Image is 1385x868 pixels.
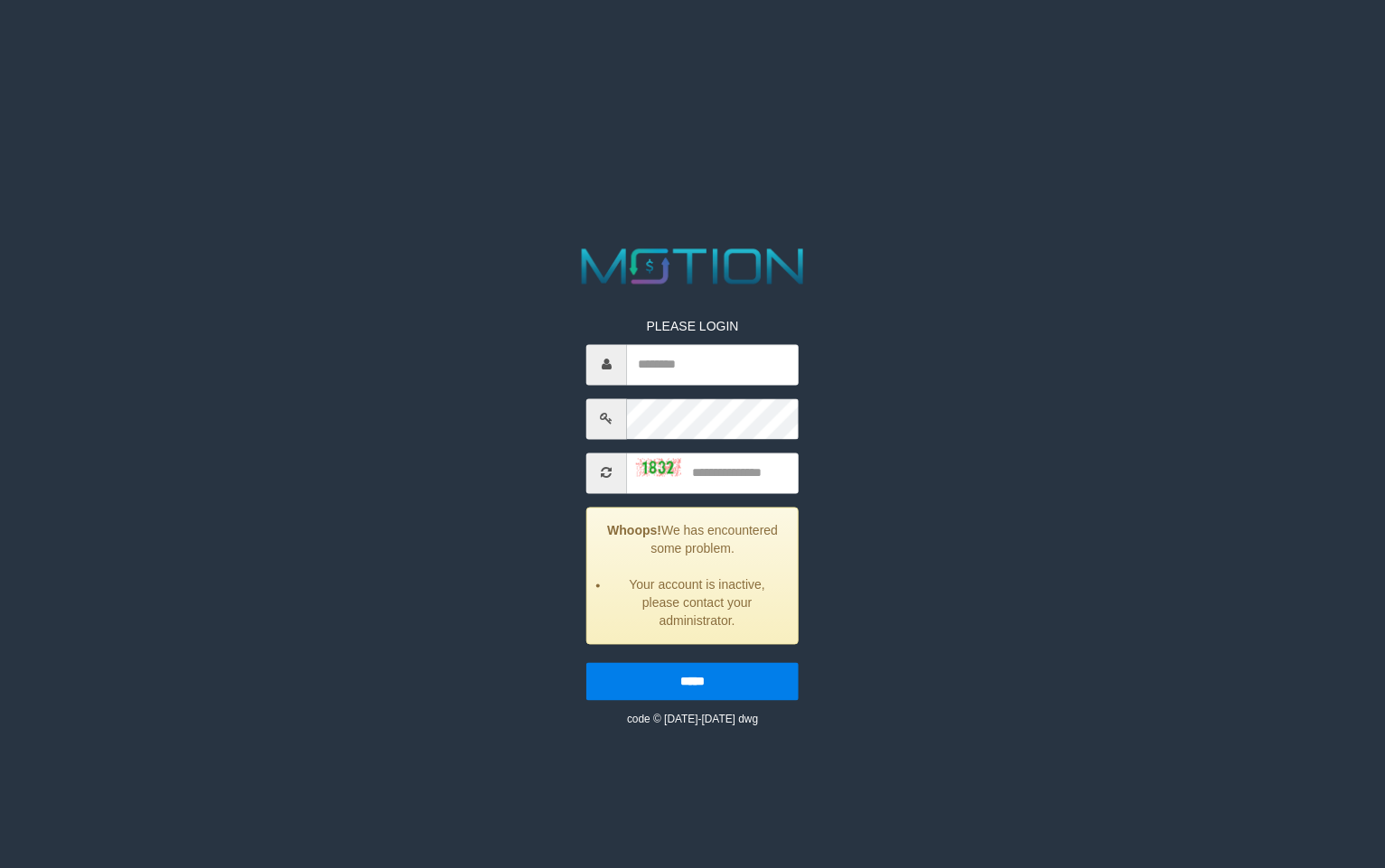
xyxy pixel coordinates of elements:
[586,507,799,644] div: We has encountered some problem.
[586,317,799,335] p: PLEASE LOGIN
[571,242,813,290] img: MOTION_logo.png
[610,575,784,630] li: Your account is inactive, please contact your administrator.
[627,713,758,725] small: code © [DATE]-[DATE] dwg
[636,459,681,477] img: captcha
[607,523,661,537] strong: Whoops!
